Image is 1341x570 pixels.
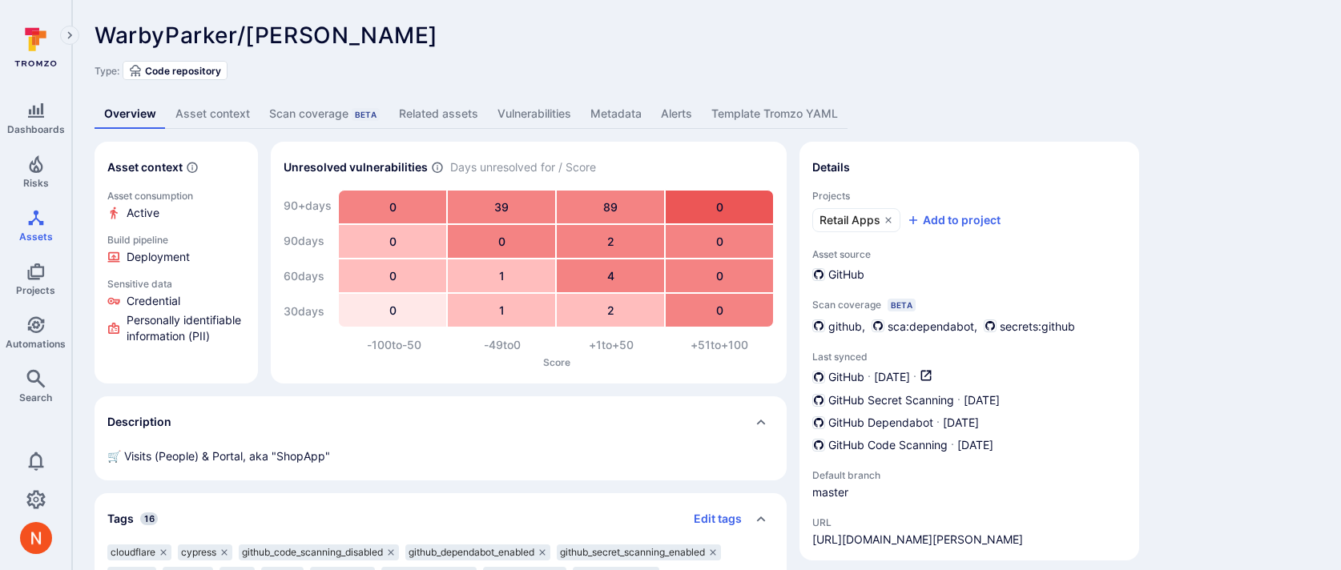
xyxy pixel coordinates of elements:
svg: Automatically discovered context associated with the asset [186,161,199,174]
li: Credential [107,293,245,309]
div: github_secret_scanning_enabled [557,544,721,560]
div: 0 [666,294,773,327]
div: +51 to +100 [666,337,775,353]
h2: Tags [107,511,134,527]
a: Open in GitHub dashboard [920,369,932,386]
div: GitHub [812,267,864,283]
div: 4 [557,259,664,292]
a: Asset context [166,99,260,129]
a: Overview [95,99,166,129]
p: Score [340,356,774,368]
span: Projects [812,190,1126,202]
div: 30 days [284,295,332,327]
span: GitHub Secret Scanning [828,392,954,408]
span: github_secret_scanning_enabled [560,546,705,559]
p: · [936,415,940,431]
div: +1 to +50 [557,337,666,353]
span: Scan coverage [812,299,881,311]
div: -100 to -50 [340,337,449,353]
span: cypress [181,546,216,559]
button: Expand navigation menu [60,26,79,45]
div: Beta [352,108,380,121]
a: Retail Apps [812,208,900,232]
div: github_code_scanning_disabled [239,544,399,560]
div: 90 days [284,225,332,257]
button: Edit tags [681,506,742,532]
span: Retail Apps [819,212,880,228]
span: Asset source [812,248,1126,260]
p: · [913,369,916,386]
div: 89 [557,191,664,223]
div: 90+ days [284,190,332,222]
span: GitHub Code Scanning [828,437,948,453]
div: 2 [557,294,664,327]
div: 0 [666,191,773,223]
a: Metadata [581,99,651,129]
div: Beta [888,299,916,311]
a: Click to view evidence [104,187,248,224]
div: 2 [557,225,664,258]
span: Days unresolved for / Score [450,159,596,176]
span: github_code_scanning_disabled [242,546,383,559]
div: github_dependabot_enabled [405,544,550,560]
span: Default branch [812,469,940,481]
span: [DATE] [874,369,910,386]
span: [DATE] [964,392,1000,408]
a: Related assets [389,99,488,129]
div: 0 [448,225,555,258]
div: github [812,318,862,335]
div: sca:dependabot [872,318,974,335]
div: -49 to 0 [449,337,558,353]
p: · [957,392,960,408]
a: Alerts [651,99,702,129]
h2: Unresolved vulnerabilities [284,159,428,175]
li: Personally identifiable information (PII) [107,312,245,344]
div: 39 [448,191,555,223]
div: 0 [339,294,446,327]
li: Deployment [107,249,245,265]
a: Click to view evidence [104,275,248,347]
i: Expand navigation menu [64,29,75,42]
div: 0 [339,191,446,223]
span: Dashboards [7,123,65,135]
a: Vulnerabilities [488,99,581,129]
div: Neeren Patki [20,522,52,554]
p: Sensitive data [107,278,245,290]
div: Collapse tags [95,493,787,544]
span: [DATE] [957,437,993,453]
div: 0 [666,259,773,292]
p: Asset consumption [107,190,245,202]
a: Template Tromzo YAML [702,99,848,129]
span: github_dependabot_enabled [409,546,534,559]
span: Assets [19,231,53,243]
li: Active [107,205,245,221]
span: master [812,484,940,500]
div: Asset tabs [95,99,1319,129]
span: Type: [95,65,119,77]
div: 0 [339,225,446,258]
div: 1 [448,259,555,292]
p: Build pipeline [107,234,245,246]
a: [URL][DOMAIN_NAME][PERSON_NAME] [812,532,1023,548]
img: ACg8ocIprwjrgDQnDsNSk9Ghn5p5-B8DpAKWoJ5Gi9syOE4K59tr4Q=s96-c [20,522,52,554]
div: 0 [666,225,773,258]
p: · [868,369,871,386]
span: GitHub Dependabot [828,415,933,431]
p: · [951,437,954,453]
span: 16 [140,512,158,525]
span: Projects [16,284,55,296]
div: cypress [178,544,232,560]
div: 60 days [284,260,332,292]
span: Code repository [145,65,221,77]
div: cloudflare [107,544,171,560]
button: Add to project [907,212,1001,228]
span: URL [812,516,1023,528]
div: Scan coverage [269,106,380,122]
span: Risks [23,177,49,189]
span: Search [19,391,52,403]
div: 🛒 Visits (People) & Portal, aka "ShopApp" [107,448,774,464]
a: Click to view evidence [104,231,248,268]
span: cloudflare [111,546,155,559]
span: [DATE] [943,415,979,431]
